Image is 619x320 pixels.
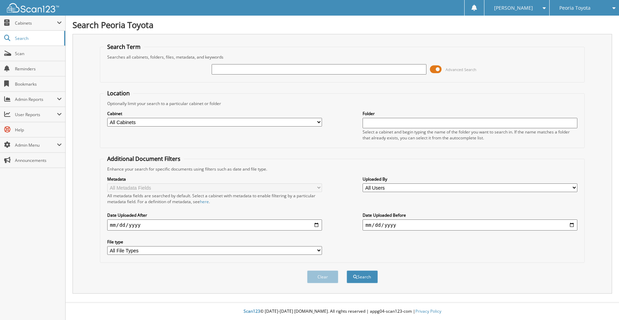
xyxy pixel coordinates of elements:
label: Date Uploaded Before [363,212,577,218]
span: Search [15,35,61,41]
input: end [363,219,577,231]
span: User Reports [15,112,57,118]
span: Help [15,127,62,133]
a: here [200,199,209,205]
span: Announcements [15,157,62,163]
button: Clear [307,270,338,283]
span: Bookmarks [15,81,62,87]
div: Enhance your search for specific documents using filters such as date and file type. [104,166,581,172]
span: Admin Menu [15,142,57,148]
div: Select a cabinet and begin typing the name of the folder you want to search in. If the name match... [363,129,577,141]
span: Scan [15,51,62,57]
a: Privacy Policy [415,308,441,314]
button: Search [347,270,378,283]
div: Searches all cabinets, folders, files, metadata, and keywords [104,54,581,60]
span: Peoria Toyota [559,6,591,10]
img: scan123-logo-white.svg [7,3,59,12]
span: Advanced Search [446,67,476,72]
label: Folder [363,111,577,116]
label: File type [107,239,322,245]
label: Metadata [107,176,322,182]
label: Uploaded By [363,176,577,182]
h1: Search Peoria Toyota [73,19,612,31]
legend: Additional Document Filters [104,155,184,163]
span: Reminders [15,66,62,72]
span: Scan123 [244,308,260,314]
iframe: Chat Widget [584,287,619,320]
span: [PERSON_NAME] [494,6,533,10]
div: © [DATE]-[DATE] [DOMAIN_NAME]. All rights reserved | appg04-scan123-com | [66,303,619,320]
legend: Location [104,89,133,97]
input: start [107,219,322,231]
span: Admin Reports [15,96,57,102]
label: Date Uploaded After [107,212,322,218]
legend: Search Term [104,43,144,51]
label: Cabinet [107,111,322,116]
div: Optionally limit your search to a particular cabinet or folder [104,101,581,106]
div: All metadata fields are searched by default. Select a cabinet with metadata to enable filtering b... [107,193,322,205]
span: Cabinets [15,20,57,26]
